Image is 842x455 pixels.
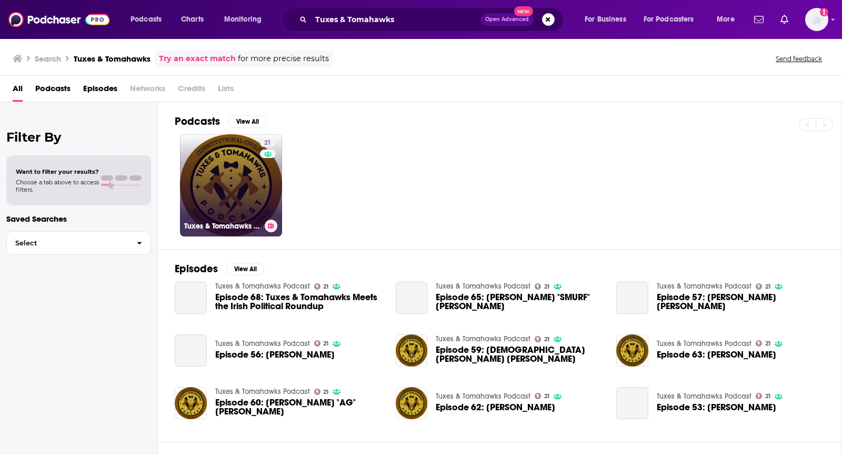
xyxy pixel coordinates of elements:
[175,387,207,419] img: Episode 60: Aaron "AG" Gregoroff
[323,390,328,394] span: 21
[657,282,751,291] a: Tuxes & Tomahawks Podcast
[260,139,275,147] a: 21
[181,12,204,27] span: Charts
[215,387,310,396] a: Tuxes & Tomahawks Podcast
[6,130,151,145] h2: Filter By
[314,283,329,290] a: 21
[396,387,428,419] a: Episode 62: Morgan Lerette
[436,403,555,412] a: Episode 62: Morgan Lerette
[750,11,768,28] a: Show notifications dropdown
[820,8,828,16] svg: Add a profile image
[13,80,23,102] a: All
[175,115,266,128] a: PodcastsView All
[226,263,264,275] button: View All
[238,53,329,65] span: for more precise results
[6,214,151,224] p: Saved Searches
[616,334,648,367] img: Episode 63: Joel White
[175,334,207,367] a: Episode 56: Carl Wheless
[215,398,383,416] span: Episode 60: [PERSON_NAME] "AG" [PERSON_NAME]
[756,340,770,347] a: 21
[396,334,428,367] img: Episode 59: Christian Ray Flores
[83,80,117,102] a: Episodes
[184,222,260,231] h3: Tuxes & Tomahawks Podcast
[131,12,162,27] span: Podcasts
[756,393,770,399] a: 21
[74,54,151,64] h3: Tuxes & Tomahawks
[585,12,626,27] span: For Business
[709,11,748,28] button: open menu
[35,80,71,102] a: Podcasts
[514,6,533,16] span: New
[765,341,770,346] span: 21
[657,403,776,412] span: Episode 53: [PERSON_NAME]
[218,80,234,102] span: Lists
[215,339,310,348] a: Tuxes & Tomahawks Podcast
[436,345,604,363] a: Episode 59: Christian Ray Flores
[228,115,266,128] button: View All
[16,179,99,193] span: Choose a tab above to access filters.
[8,9,109,29] img: Podchaser - Follow, Share and Rate Podcasts
[35,54,61,64] h3: Search
[657,350,776,359] a: Episode 63: Joel White
[657,350,776,359] span: Episode 63: [PERSON_NAME]
[657,293,825,311] span: Episode 57: [PERSON_NAME] [PERSON_NAME]
[215,293,383,311] a: Episode 68: Tuxes & Tomahawks Meets the Irish Political Roundup
[175,282,207,314] a: Episode 68: Tuxes & Tomahawks Meets the Irish Political Roundup
[657,392,751,401] a: Tuxes & Tomahawks Podcast
[644,12,694,27] span: For Podcasters
[174,11,210,28] a: Charts
[805,8,828,31] img: User Profile
[175,262,218,275] h2: Episodes
[616,282,648,314] a: Episode 57: Baker Leavitt
[776,11,793,28] a: Show notifications dropdown
[215,398,383,416] a: Episode 60: Aaron "AG" Gregoroff
[756,283,770,290] a: 21
[535,283,549,290] a: 21
[805,8,828,31] span: Logged in as TeemsPR
[765,394,770,399] span: 21
[577,11,639,28] button: open menu
[657,403,776,412] a: Episode 53: Jeremy Goodall
[717,12,735,27] span: More
[773,54,825,63] button: Send feedback
[180,134,282,236] a: 21Tuxes & Tomahawks Podcast
[544,394,549,399] span: 21
[159,53,236,65] a: Try an exact match
[436,293,604,311] span: Episode 65: [PERSON_NAME] "SMURF" [PERSON_NAME]
[215,350,335,359] span: Episode 56: [PERSON_NAME]
[657,293,825,311] a: Episode 57: Baker Leavitt
[535,393,549,399] a: 21
[396,282,428,314] a: Episode 65: LT Kegan "SMURF" Gill
[436,345,604,363] span: Episode 59: [DEMOGRAPHIC_DATA][PERSON_NAME] [PERSON_NAME]
[217,11,275,28] button: open menu
[616,387,648,419] a: Episode 53: Jeremy Goodall
[436,334,530,343] a: Tuxes & Tomahawks Podcast
[323,341,328,346] span: 21
[314,340,329,347] a: 21
[175,115,220,128] h2: Podcasts
[314,389,329,395] a: 21
[264,138,271,149] span: 21
[436,282,530,291] a: Tuxes & Tomahawks Podcast
[637,11,709,28] button: open menu
[323,284,328,289] span: 21
[123,11,175,28] button: open menu
[535,336,549,342] a: 21
[215,350,335,359] a: Episode 56: Carl Wheless
[436,293,604,311] a: Episode 65: LT Kegan "SMURF" Gill
[16,168,99,175] span: Want to filter your results?
[480,13,534,26] button: Open AdvancedNew
[805,8,828,31] button: Show profile menu
[544,337,549,342] span: 21
[7,240,128,246] span: Select
[436,403,555,412] span: Episode 62: [PERSON_NAME]
[657,339,751,348] a: Tuxes & Tomahawks Podcast
[215,282,310,291] a: Tuxes & Tomahawks Podcast
[6,231,151,255] button: Select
